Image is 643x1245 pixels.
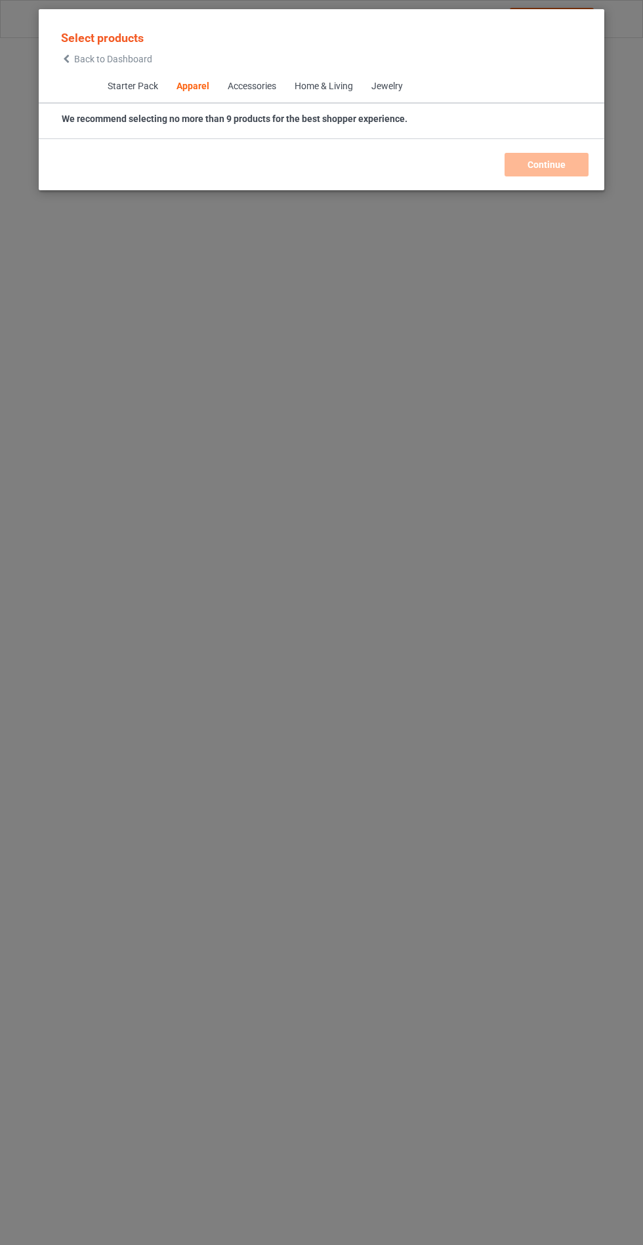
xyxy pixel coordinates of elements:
[227,80,276,93] div: Accessories
[62,113,407,124] strong: We recommend selecting no more than 9 products for the best shopper experience.
[74,54,152,64] span: Back to Dashboard
[61,31,144,45] span: Select products
[371,80,402,93] div: Jewelry
[98,71,167,102] span: Starter Pack
[176,80,209,93] div: Apparel
[294,80,352,93] div: Home & Living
